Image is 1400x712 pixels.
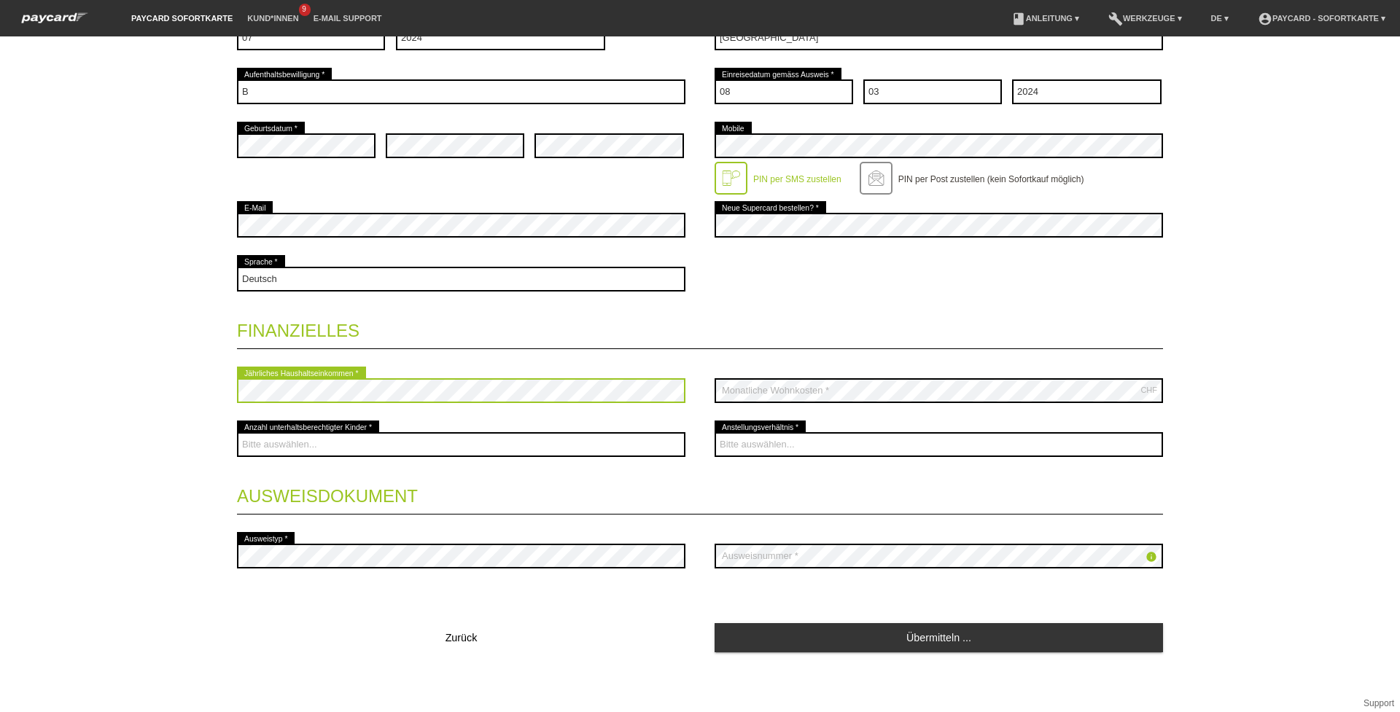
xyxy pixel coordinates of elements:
a: paycard Sofortkarte [15,17,95,28]
img: paycard Sofortkarte [15,10,95,26]
a: E-Mail Support [306,14,389,23]
a: account_circlepaycard - Sofortkarte ▾ [1251,14,1393,23]
a: paycard Sofortkarte [124,14,240,23]
i: account_circle [1258,12,1272,26]
a: Kund*innen [240,14,306,23]
legend: Ausweisdokument [237,472,1163,515]
a: DE ▾ [1204,14,1236,23]
a: bookAnleitung ▾ [1004,14,1086,23]
i: build [1108,12,1123,26]
div: CHF [1140,386,1157,394]
i: info [1146,551,1157,563]
button: Zurück [237,623,685,652]
legend: Finanzielles [237,306,1163,349]
a: buildWerkzeuge ▾ [1101,14,1189,23]
a: Support [1364,698,1394,708]
a: Übermitteln ... [715,623,1163,652]
i: book [1011,12,1026,26]
label: PIN per SMS zustellen [753,174,841,184]
a: info [1146,552,1157,565]
span: Zurück [446,632,478,643]
span: 9 [299,4,311,16]
label: PIN per Post zustellen (kein Sofortkauf möglich) [898,174,1084,184]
